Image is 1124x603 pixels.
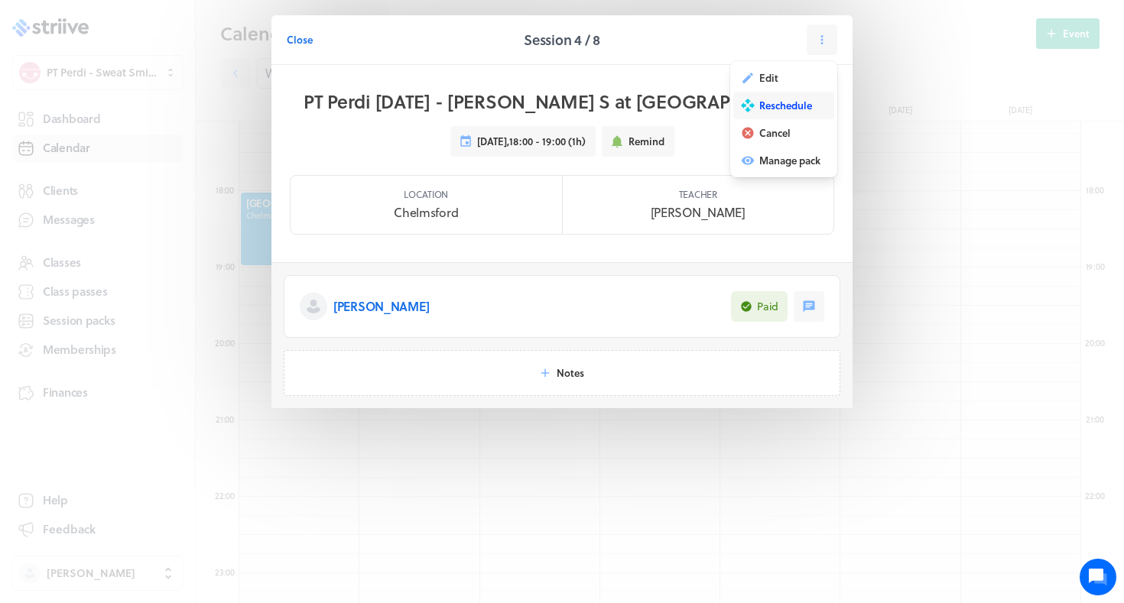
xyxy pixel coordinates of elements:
p: Teacher [679,188,717,200]
button: New conversation [24,178,282,209]
button: [DATE],18:00 - 19:00 (1h) [450,126,596,157]
iframe: gist-messenger-bubble-iframe [1080,559,1116,595]
button: Remind [602,126,674,157]
span: Close [287,33,313,47]
h2: We're here to help. Ask us anything! [23,102,283,151]
p: Location [404,188,448,200]
span: Edit [759,71,778,85]
p: Find an answer quickly [21,238,285,256]
button: Manage pack [733,147,834,174]
button: Close [287,24,313,55]
span: Manage pack [759,154,820,167]
h1: Hi [PERSON_NAME] [23,74,283,99]
span: Reschedule [759,99,812,112]
p: [PERSON_NAME] [651,203,746,222]
span: Notes [557,366,584,380]
button: Reschedule [733,92,834,119]
span: New conversation [99,187,184,199]
span: Remind [629,135,664,148]
button: Notes [284,350,840,396]
p: [PERSON_NAME] [333,297,429,316]
p: Chelmsford [394,203,458,222]
button: Edit [733,64,834,92]
input: Search articles [44,263,273,293]
span: Cancel [759,126,791,140]
h2: Session 4 / 8 [524,29,599,50]
div: Paid [757,299,778,314]
h1: PT Perdi [DATE] - [PERSON_NAME] S at [GEOGRAPHIC_DATA] [304,89,820,114]
button: Cancel [733,119,834,147]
